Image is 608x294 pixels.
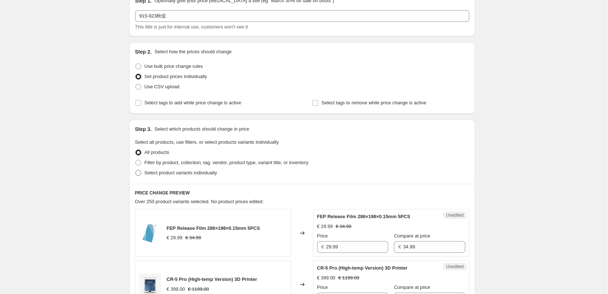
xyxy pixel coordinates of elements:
[139,222,161,244] img: 4004080017_80x.png
[394,233,430,239] span: Compare at price
[321,100,426,105] span: Select tags to remove while price change is active
[145,170,217,175] span: Select product variants individually
[188,286,209,293] strike: € 1199.00
[185,234,201,241] strike: € 34.99
[446,212,463,218] span: Unedited
[145,63,203,69] span: Use bulk price change rules
[446,264,463,270] span: Unedited
[317,265,407,271] span: CR-5 Pro (High-temp Version) 3D Printer
[317,274,336,282] div: € 399.00
[135,24,248,30] span: This title is just for internal use, customers won't see it
[338,274,359,282] strike: € 1199.00
[135,199,264,204] span: Over 250 product variants selected. No product prices edited:
[145,84,179,89] span: Use CSV upload
[135,125,152,133] h2: Step 3.
[167,286,185,293] div: € 399.00
[167,276,257,282] span: CR-5 Pro (High-temp Version) 3D Printer
[394,285,430,290] span: Compare at price
[135,190,469,196] h6: PRICE CHANGE PREVIEW
[154,125,249,133] p: Select which products should change in price
[317,285,328,290] span: Price
[167,225,260,231] span: FEP Release Film 286×198×0.15mm 5PCS
[336,223,351,230] strike: € 34.99
[154,48,232,55] p: Select how the prices should change
[398,244,401,249] span: €
[145,160,308,165] span: Filter by product, collection, tag, vendor, product type, variant title, or inventory
[145,74,207,79] span: Set product prices individually
[145,100,241,105] span: Select tags to add while price change is active
[317,223,333,230] div: € 29.99
[167,234,182,241] div: € 29.99
[135,10,469,22] input: 30% off holiday sale
[135,48,152,55] h2: Step 2.
[145,150,169,155] span: All products
[317,214,410,219] span: FEP Release Film 286×198×0.15mm 5PCS
[317,233,328,239] span: Price
[135,139,279,145] span: Select all products, use filters, or select products variants individually
[321,244,324,249] span: €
